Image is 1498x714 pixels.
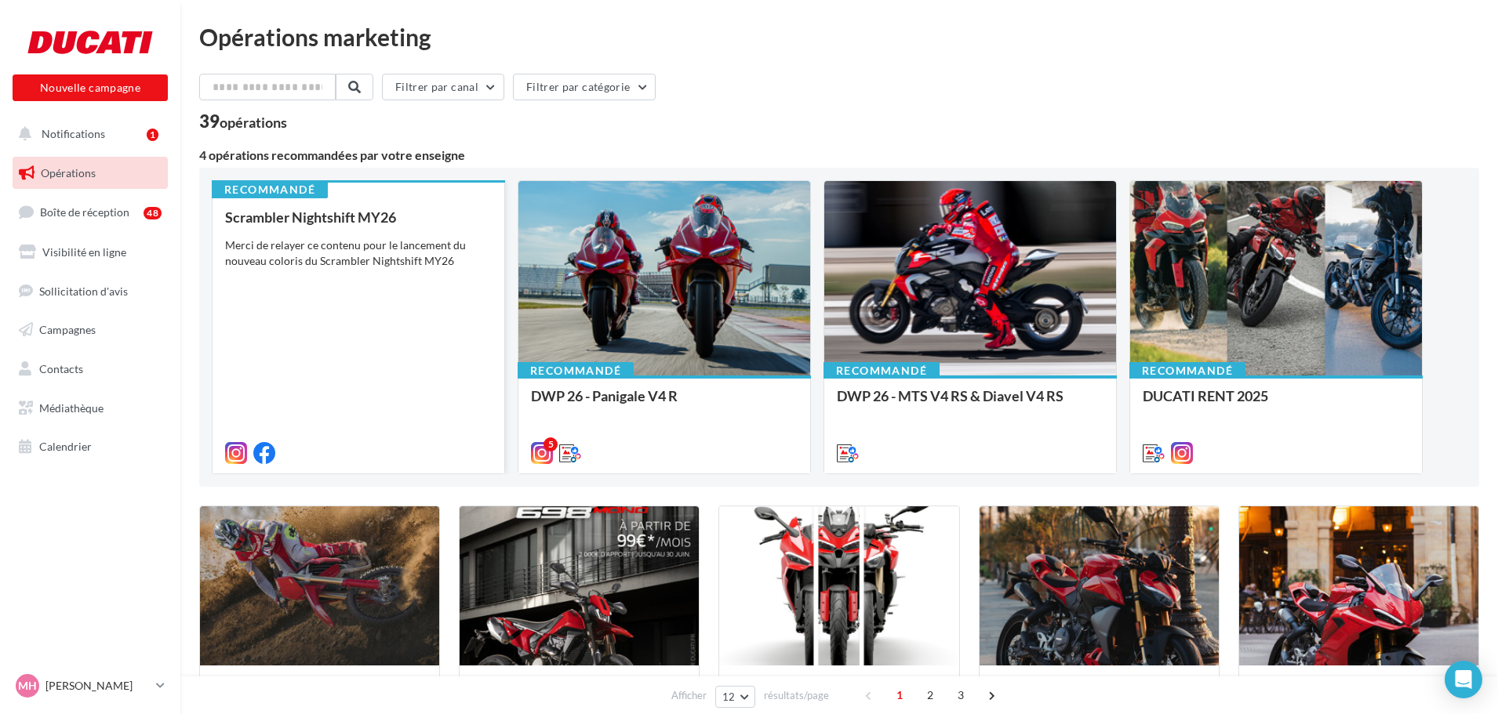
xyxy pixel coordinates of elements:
div: Recommandé [824,362,940,379]
button: Filtrer par catégorie [513,74,656,100]
span: Visibilité en ligne [42,245,126,259]
span: MH [18,678,37,694]
span: Boîte de réception [40,205,129,219]
div: Recommandé [518,362,634,379]
span: Campagnes [39,323,96,336]
div: Recommandé [212,181,328,198]
span: Contacts [39,362,83,375]
div: 48 [144,207,162,219]
button: 12 [715,686,755,708]
button: Nouvelle campagne [13,74,168,101]
div: Scrambler Nightshift MY26 [225,209,492,225]
a: Campagnes [9,314,171,346]
span: 2 [918,683,943,708]
a: Sollicitation d'avis [9,275,171,308]
span: Médiathèque [39,401,104,415]
div: Merci de relayer ce contenu pour le lancement du nouveau coloris du Scrambler Nightshift MY26 [225,237,492,269]
p: [PERSON_NAME] [45,678,150,694]
div: 1 [147,129,158,141]
span: Afficher [671,688,707,703]
span: Sollicitation d'avis [39,284,128,297]
a: Médiathèque [9,392,171,425]
span: 1 [887,683,912,708]
span: résultats/page [764,688,829,703]
span: 12 [722,690,736,703]
a: Contacts [9,353,171,386]
div: 4 opérations recommandées par votre enseigne [199,149,1479,161]
button: Notifications 1 [9,118,165,150]
span: Calendrier [39,440,92,453]
span: Notifications [42,127,105,140]
div: Open Intercom Messenger [1445,661,1482,698]
span: 3 [948,683,973,708]
a: Boîte de réception48 [9,195,171,229]
button: Filtrer par canal [382,74,504,100]
div: 5 [544,437,558,451]
a: Visibilité en ligne [9,236,171,269]
a: Opérations [9,157,171,190]
div: Opérations marketing [199,25,1479,49]
a: Calendrier [9,430,171,463]
span: Opérations [41,166,96,179]
a: MH [PERSON_NAME] [13,671,168,701]
div: 39 [199,113,287,130]
div: opérations [220,115,287,129]
div: DWP 26 - Panigale V4 R [531,388,798,419]
div: DWP 26 - MTS V4 RS & Diavel V4 RS [837,388,1104,419]
div: DUCATI RENT 2025 [1143,388,1409,419]
div: Recommandé [1129,362,1245,379]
